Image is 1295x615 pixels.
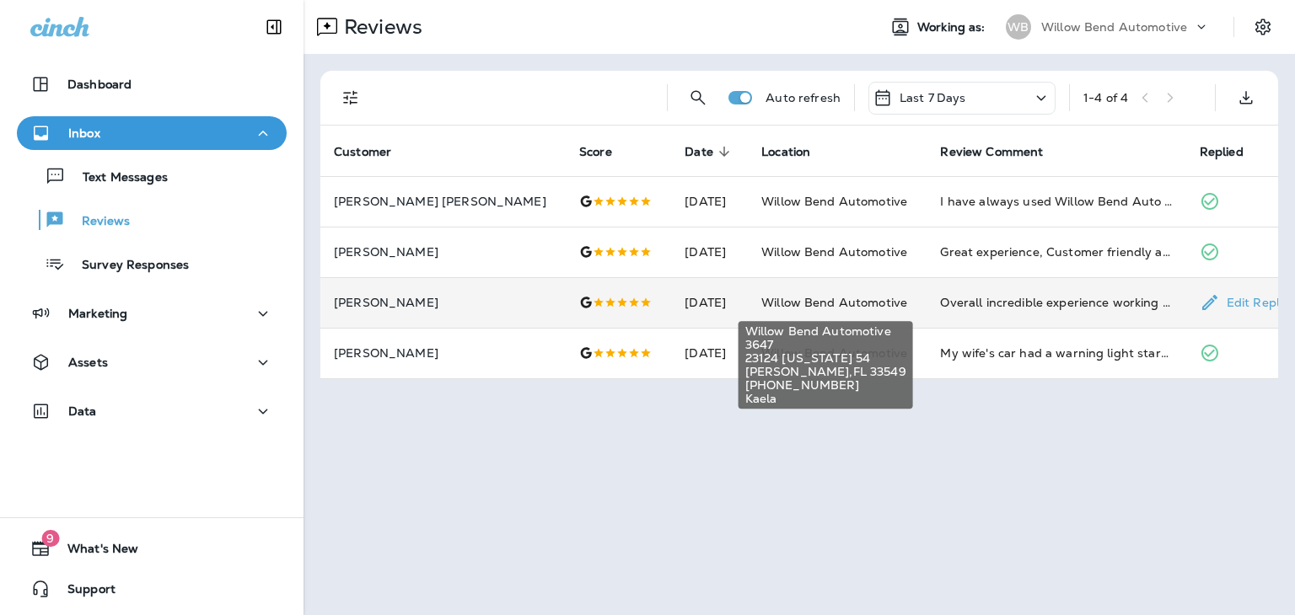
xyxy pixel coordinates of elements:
[250,10,298,44] button: Collapse Sidebar
[900,91,966,104] p: Last 7 Days
[68,404,97,418] p: Data
[1229,81,1263,115] button: Export as CSV
[41,530,59,547] span: 9
[334,296,552,309] p: [PERSON_NAME]
[17,297,287,330] button: Marketing
[17,532,287,565] button: 9What's New
[17,394,287,428] button: Data
[1083,91,1128,104] div: 1 - 4 of 4
[940,144,1065,159] span: Review Comment
[1200,144,1265,159] span: Replied
[685,144,735,159] span: Date
[68,126,100,140] p: Inbox
[337,14,422,40] p: Reviews
[334,195,552,208] p: [PERSON_NAME] [PERSON_NAME]
[761,194,907,209] span: Willow Bend Automotive
[761,244,907,259] span: Willow Bend Automotive
[917,20,989,35] span: Working as:
[671,176,748,227] td: [DATE]
[17,345,287,379] button: Assets
[745,378,906,392] span: [PHONE_NUMBER]
[940,145,1043,159] span: Review Comment
[334,144,413,159] span: Customer
[671,277,748,328] td: [DATE]
[68,356,108,369] p: Assets
[17,202,287,238] button: Reviews
[65,214,130,230] p: Reviews
[745,324,906,338] span: Willow Bend Automotive
[65,258,189,274] p: Survey Responses
[334,245,552,259] p: [PERSON_NAME]
[940,193,1172,210] div: I have always used Willow Bend Auto for repairs and maintenance. Honest people that charge a fair...
[745,365,906,378] span: [PERSON_NAME] , FL 33549
[334,346,552,360] p: [PERSON_NAME]
[17,67,287,101] button: Dashboard
[761,295,907,310] span: Willow Bend Automotive
[761,145,810,159] span: Location
[17,116,287,150] button: Inbox
[1220,296,1287,309] p: Edit Reply
[681,81,715,115] button: Search Reviews
[17,572,287,606] button: Support
[745,351,906,365] span: 23124 [US_STATE] 54
[68,307,127,320] p: Marketing
[671,328,748,378] td: [DATE]
[766,91,841,104] p: Auto refresh
[66,170,168,186] p: Text Messages
[334,81,368,115] button: Filters
[579,145,612,159] span: Score
[67,78,132,91] p: Dashboard
[1248,12,1278,42] button: Settings
[334,145,391,159] span: Customer
[579,144,634,159] span: Score
[51,542,138,562] span: What's New
[940,345,1172,361] div: My wife's car had a warning light start flashing on her way to work. It appeared to be the batter...
[745,338,906,351] span: 3647
[17,246,287,281] button: Survey Responses
[1041,20,1187,34] p: Willow Bend Automotive
[761,144,832,159] span: Location
[1200,145,1244,159] span: Replied
[671,227,748,277] td: [DATE]
[940,243,1172,260] div: Great experience, Customer friendly and trustworthy. I’ve used them twice now and never felt take...
[745,392,906,405] span: Kaela
[51,582,116,602] span: Support
[17,158,287,194] button: Text Messages
[1006,14,1031,40] div: WB
[685,145,713,159] span: Date
[940,294,1172,311] div: Overall incredible experience working with Willow bend. From the initial phone call to speaking w...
